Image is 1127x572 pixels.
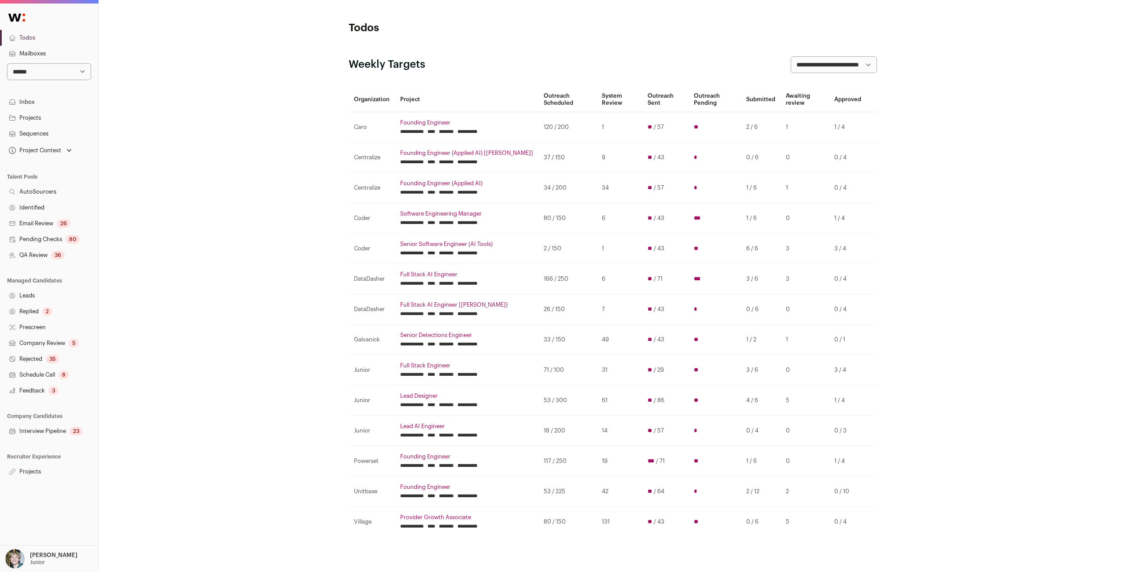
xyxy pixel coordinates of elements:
[741,325,781,355] td: 1 / 2
[654,275,663,282] span: / 71
[597,477,642,507] td: 42
[741,234,781,264] td: 6 / 6
[66,235,80,244] div: 80
[69,339,79,348] div: 5
[654,427,664,434] span: / 57
[829,112,866,143] td: 1 / 4
[829,173,866,203] td: 0 / 4
[741,203,781,234] td: 1 / 6
[597,234,642,264] td: 1
[741,507,781,537] td: 0 / 6
[538,87,597,112] th: Outreach Scheduled
[538,446,597,477] td: 117 / 250
[741,477,781,507] td: 2 / 12
[400,271,533,278] a: Full Stack AI Engineer
[781,446,829,477] td: 0
[781,203,829,234] td: 0
[829,385,866,416] td: 1 / 4
[741,173,781,203] td: 1 / 6
[349,234,395,264] td: Coder
[400,301,533,308] a: Full Stack AI Engineer [[PERSON_NAME]}
[30,552,77,559] p: [PERSON_NAME]
[349,21,525,35] h1: Todos
[538,264,597,294] td: 166 / 250
[829,477,866,507] td: 0 / 10
[654,245,664,252] span: / 43
[4,9,30,26] img: Wellfound
[538,325,597,355] td: 33 / 150
[538,173,597,203] td: 34 / 200
[538,416,597,446] td: 18 / 200
[654,215,664,222] span: / 43
[829,507,866,537] td: 0 / 4
[7,147,61,154] div: Project Context
[829,234,866,264] td: 3 / 4
[654,154,664,161] span: / 43
[400,180,533,187] a: Founding Engineer (Applied AI)
[654,124,664,131] span: / 57
[781,507,829,537] td: 5
[51,251,65,260] div: 36
[741,294,781,325] td: 0 / 6
[597,416,642,446] td: 14
[741,416,781,446] td: 0 / 4
[741,446,781,477] td: 1 / 6
[781,385,829,416] td: 5
[829,264,866,294] td: 0 / 4
[597,264,642,294] td: 6
[597,446,642,477] td: 19
[349,87,395,112] th: Organization
[538,203,597,234] td: 80 / 150
[781,112,829,143] td: 1
[781,87,829,112] th: Awaiting review
[538,112,597,143] td: 120 / 200
[597,507,642,537] td: 131
[781,325,829,355] td: 1
[654,336,664,343] span: / 43
[400,362,533,369] a: Full Stack Engineer
[829,87,866,112] th: Approved
[654,518,664,525] span: / 43
[349,325,395,355] td: Galvanick
[829,446,866,477] td: 1 / 4
[538,294,597,325] td: 26 / 150
[400,119,533,126] a: Founding Engineer
[597,87,642,112] th: System Review
[349,385,395,416] td: Junior
[538,234,597,264] td: 2 / 150
[57,219,70,228] div: 26
[538,477,597,507] td: 53 / 225
[654,397,664,404] span: / 86
[349,203,395,234] td: Coder
[741,264,781,294] td: 3 / 6
[689,87,741,112] th: Outreach Pending
[654,306,664,313] span: / 43
[538,385,597,416] td: 53 / 300
[349,58,425,72] h2: Weekly Targets
[5,549,25,568] img: 6494470-medium_jpg
[741,143,781,173] td: 0 / 6
[829,355,866,385] td: 3 / 4
[349,143,395,173] td: Centralize
[654,184,664,191] span: / 57
[48,386,59,395] div: 3
[400,514,533,521] a: Provider Growth Associate
[400,210,533,217] a: Software Engineering Manager
[597,112,642,143] td: 1
[7,144,74,157] button: Open dropdown
[400,392,533,400] a: Lead Designer
[46,355,59,363] div: 35
[349,355,395,385] td: Junior
[829,416,866,446] td: 0 / 3
[59,370,69,379] div: 8
[395,87,538,112] th: Project
[538,355,597,385] td: 71 / 100
[597,143,642,173] td: 9
[400,484,533,491] a: Founding Engineer
[829,203,866,234] td: 1 / 4
[349,446,395,477] td: Powerset
[656,458,665,465] span: / 71
[781,234,829,264] td: 3
[349,294,395,325] td: DataDasher
[349,507,395,537] td: Village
